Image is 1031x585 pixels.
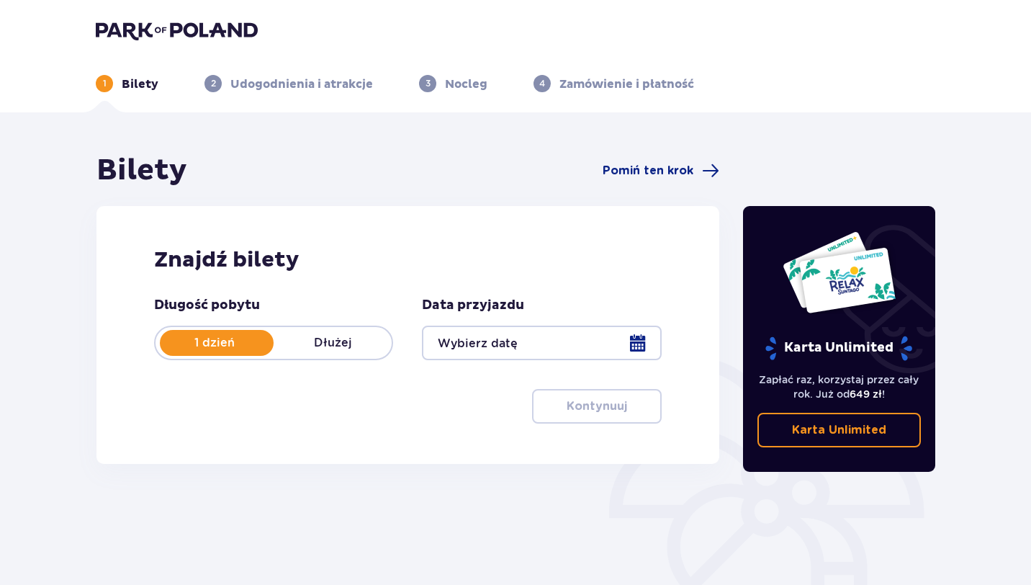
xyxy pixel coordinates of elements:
[532,389,662,424] button: Kontynuuj
[792,422,886,438] p: Karta Unlimited
[445,76,487,92] p: Nocleg
[230,76,373,92] p: Udogodnienia i atrakcje
[603,163,693,179] span: Pomiń ten krok
[850,388,882,400] span: 649 zł
[426,77,431,90] p: 3
[122,76,158,92] p: Bilety
[154,246,662,274] h2: Znajdź bilety
[757,413,922,447] a: Karta Unlimited
[567,398,627,414] p: Kontynuuj
[211,77,216,90] p: 2
[156,335,274,351] p: 1 dzień
[603,162,719,179] a: Pomiń ten krok
[422,297,524,314] p: Data przyjazdu
[154,297,260,314] p: Długość pobytu
[274,335,392,351] p: Dłużej
[539,77,545,90] p: 4
[757,372,922,401] p: Zapłać raz, korzystaj przez cały rok. Już od !
[764,336,914,361] p: Karta Unlimited
[96,153,187,189] h1: Bilety
[103,77,107,90] p: 1
[96,20,258,40] img: Park of Poland logo
[559,76,694,92] p: Zamówienie i płatność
